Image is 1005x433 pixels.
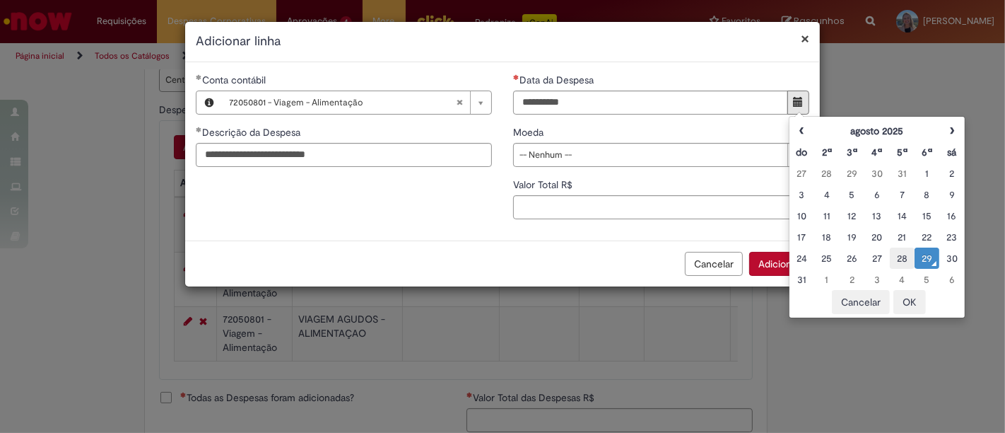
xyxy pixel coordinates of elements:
div: 22 August 2025 Friday [918,230,936,244]
input: Data da Despesa [513,91,788,115]
div: 27 July 2025 Sunday [793,166,811,180]
th: agosto 2025. Alternar mês [814,120,939,142]
div: 31 July 2025 Thursday [893,166,911,180]
div: 17 August 2025 Sunday [793,230,811,244]
th: Mês anterior [789,120,814,142]
div: Escolher data [789,116,965,318]
div: 14 August 2025 Thursday [893,209,911,223]
a: 72050801 - Viagem - AlimentaçãoLimpar campo Conta contábil [222,91,491,114]
div: 05 August 2025 Tuesday [843,187,861,202]
div: 13 August 2025 Wednesday [868,209,886,223]
div: 30 July 2025 Wednesday [868,166,886,180]
th: Sábado [939,142,964,163]
span: -- Nenhum -- [519,144,780,166]
span: Valor Total R$ [513,178,575,191]
div: 23 August 2025 Saturday [943,230,960,244]
div: 30 August 2025 Saturday [943,251,960,265]
input: Descrição da Despesa [196,143,492,167]
span: Obrigatório Preenchido [196,127,202,132]
div: 27 August 2025 Wednesday [868,251,886,265]
button: Cancelar [832,290,890,314]
div: 04 August 2025 Monday [818,187,835,202]
th: Segunda-feira [814,142,839,163]
span: Obrigatório Preenchido [196,74,202,80]
button: Adicionar [749,252,809,276]
div: 07 August 2025 Thursday [893,187,911,202]
div: 05 September 2025 Friday [918,272,936,287]
div: 24 August 2025 Sunday [793,251,811,265]
th: Próximo mês [939,120,964,142]
div: 08 August 2025 Friday [918,187,936,202]
span: Moeda [513,126,546,139]
div: 06 August 2025 Wednesday [868,187,886,202]
button: OK [893,290,926,314]
span: Necessários - Conta contábil [202,74,269,86]
div: 20 August 2025 Wednesday [868,230,886,244]
th: Sexta-feira [915,142,939,163]
div: 28 July 2025 Monday [818,166,835,180]
h2: Adicionar linha [196,33,809,51]
div: 06 September 2025 Saturday [943,272,960,287]
button: Conta contábil, Visualizar este registro 72050801 - Viagem - Alimentação [196,91,222,114]
div: 03 September 2025 Wednesday [868,272,886,287]
div: 01 August 2025 Friday [918,166,936,180]
span: Necessários [513,74,519,80]
div: 10 August 2025 Sunday [793,209,811,223]
div: 21 August 2025 Thursday [893,230,911,244]
div: 26 August 2025 Tuesday [843,251,861,265]
button: Fechar modal [801,31,809,46]
button: Cancelar [685,252,743,276]
span: Data da Despesa [519,74,596,86]
th: Terça-feira [840,142,864,163]
div: 11 August 2025 Monday [818,209,835,223]
div: 25 August 2025 Monday [818,251,835,265]
th: Domingo [789,142,814,163]
span: Descrição da Despesa [202,126,303,139]
div: 16 August 2025 Saturday [943,209,960,223]
div: 18 August 2025 Monday [818,230,835,244]
abbr: Limpar campo Conta contábil [449,91,470,114]
div: 29 July 2025 Tuesday [843,166,861,180]
div: 31 August 2025 Sunday [793,272,811,287]
div: 28 August 2025 Thursday [893,251,911,265]
th: Quinta-feira [890,142,915,163]
div: 15 August 2025 Friday [918,209,936,223]
button: Mostrar calendário para Data da Despesa [787,91,809,115]
div: 02 September 2025 Tuesday [843,272,861,287]
div: 03 August 2025 Sunday [793,187,811,202]
div: 02 August 2025 Saturday [943,166,960,180]
div: 12 August 2025 Tuesday [843,209,861,223]
input: Valor Total R$ [513,195,809,219]
div: 01 September 2025 Monday [818,272,835,287]
div: 09 August 2025 Saturday [943,187,960,202]
th: Quarta-feira [864,142,889,163]
div: 19 August 2025 Tuesday [843,230,861,244]
span: 72050801 - Viagem - Alimentação [229,91,456,114]
div: 04 September 2025 Thursday [893,272,911,287]
div: O seletor de data foi aberto.29 August 2025 Friday [918,251,936,265]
